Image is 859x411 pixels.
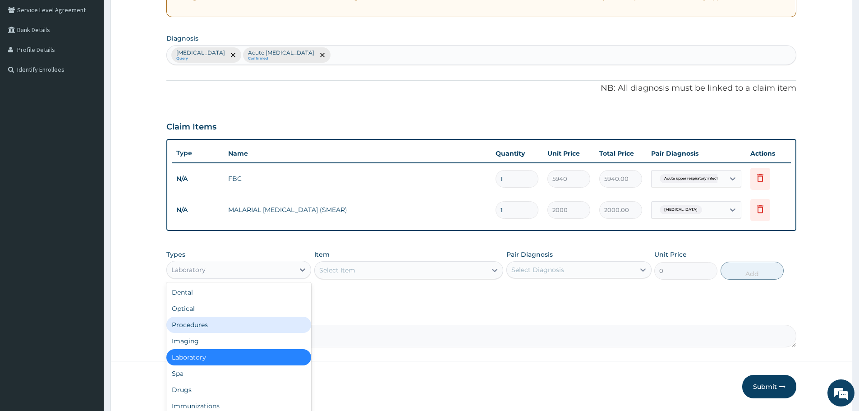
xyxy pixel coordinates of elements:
[511,265,564,274] div: Select Diagnosis
[595,144,647,162] th: Total Price
[660,174,725,183] span: Acute upper respiratory infect...
[647,144,746,162] th: Pair Diagnosis
[742,375,796,398] button: Submit
[176,56,225,61] small: Query
[654,250,687,259] label: Unit Price
[314,250,330,259] label: Item
[660,205,702,214] span: [MEDICAL_DATA]
[721,262,784,280] button: Add
[172,145,224,162] th: Type
[746,144,791,162] th: Actions
[172,171,224,187] td: N/A
[166,34,198,43] label: Diagnosis
[229,51,237,59] span: remove selection option
[543,144,595,162] th: Unit Price
[166,349,311,365] div: Laboratory
[319,266,355,275] div: Select Item
[166,365,311,382] div: Spa
[166,333,311,349] div: Imaging
[166,382,311,398] div: Drugs
[166,300,311,317] div: Optical
[166,122,216,132] h3: Claim Items
[248,56,314,61] small: Confirmed
[176,49,225,56] p: [MEDICAL_DATA]
[52,114,124,205] span: We're online!
[166,83,796,94] p: NB: All diagnosis must be linked to a claim item
[318,51,326,59] span: remove selection option
[224,144,491,162] th: Name
[248,49,314,56] p: Acute [MEDICAL_DATA]
[172,202,224,218] td: N/A
[166,284,311,300] div: Dental
[17,45,37,68] img: d_794563401_company_1708531726252_794563401
[506,250,553,259] label: Pair Diagnosis
[171,265,206,274] div: Laboratory
[148,5,170,26] div: Minimize live chat window
[491,144,543,162] th: Quantity
[224,201,491,219] td: MALARIAL [MEDICAL_DATA] (SMEAR)
[166,312,796,320] label: Comment
[166,317,311,333] div: Procedures
[47,51,152,62] div: Chat with us now
[166,251,185,259] label: Types
[5,246,172,278] textarea: Type your message and hit 'Enter'
[224,170,491,188] td: FBC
